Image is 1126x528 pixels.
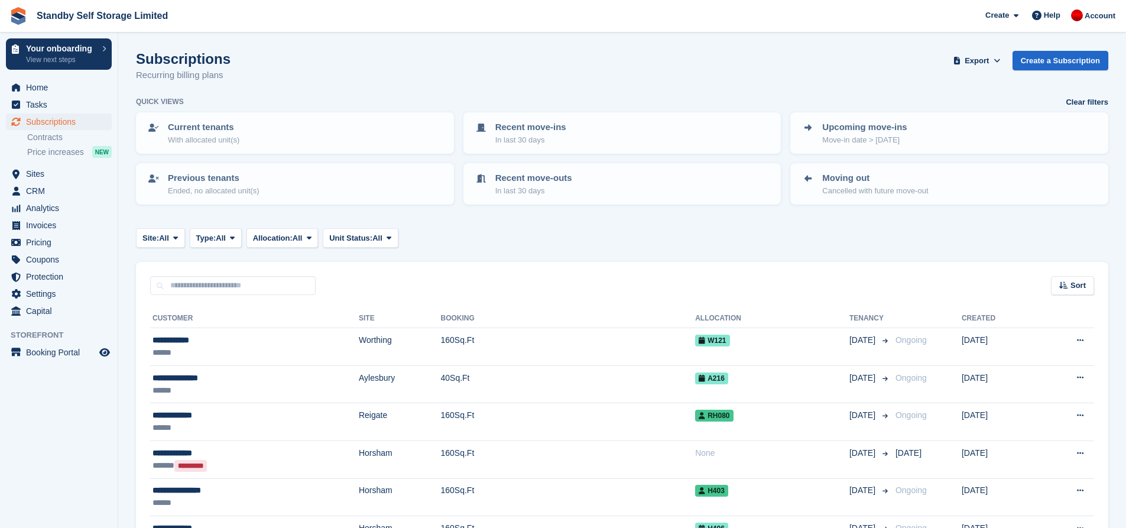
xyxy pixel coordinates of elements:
span: [DATE] [849,372,878,384]
td: Aylesbury [359,365,441,403]
a: Upcoming move-ins Move-in date > [DATE] [791,114,1107,153]
button: Allocation: All [246,228,319,248]
td: Worthing [359,328,441,366]
span: [DATE] [849,409,878,422]
p: Your onboarding [26,44,96,53]
span: [DATE] [895,448,921,458]
span: All [216,232,226,244]
h6: Quick views [136,96,184,107]
th: Allocation [695,309,849,328]
img: Aaron Winter [1071,9,1083,21]
h1: Subscriptions [136,51,231,67]
span: Tasks [26,96,97,113]
span: All [372,232,382,244]
span: Settings [26,286,97,302]
p: Current tenants [168,121,239,134]
td: [DATE] [962,478,1038,516]
p: Ended, no allocated unit(s) [168,185,259,197]
div: NEW [92,146,112,158]
span: Price increases [27,147,84,158]
button: Export [951,51,1003,70]
td: Reigate [359,403,441,441]
span: Capital [26,303,97,319]
span: [DATE] [849,447,878,459]
span: [DATE] [849,484,878,497]
span: Sort [1070,280,1086,291]
p: Recent move-ins [495,121,566,134]
span: Storefront [11,329,118,341]
span: H403 [695,485,728,497]
span: Create [985,9,1009,21]
a: menu [6,344,112,361]
td: Horsham [359,440,441,478]
span: Ongoing [895,485,927,495]
span: W121 [695,335,729,346]
td: 40Sq.Ft [440,365,695,403]
a: menu [6,200,112,216]
p: Upcoming move-ins [822,121,907,134]
p: Previous tenants [168,171,259,185]
button: Type: All [190,228,242,248]
span: Type: [196,232,216,244]
span: Help [1044,9,1060,21]
a: Current tenants With allocated unit(s) [137,114,453,153]
div: None [695,447,849,459]
a: Preview store [98,345,112,359]
a: menu [6,286,112,302]
span: Pricing [26,234,97,251]
span: Analytics [26,200,97,216]
p: Moving out [822,171,928,185]
p: Move-in date > [DATE] [822,134,907,146]
span: All [159,232,169,244]
span: Account [1085,10,1115,22]
span: Ongoing [895,373,927,383]
button: Site: All [136,228,185,248]
span: Allocation: [253,232,293,244]
a: Recent move-ins In last 30 days [465,114,780,153]
span: CRM [26,183,97,199]
th: Customer [150,309,359,328]
th: Created [962,309,1038,328]
a: menu [6,251,112,268]
a: Moving out Cancelled with future move-out [791,164,1107,203]
p: With allocated unit(s) [168,134,239,146]
p: Cancelled with future move-out [822,185,928,197]
span: Site: [142,232,159,244]
span: Protection [26,268,97,285]
a: Previous tenants Ended, no allocated unit(s) [137,164,453,203]
a: menu [6,303,112,319]
a: menu [6,96,112,113]
th: Booking [440,309,695,328]
p: In last 30 days [495,134,566,146]
td: 160Sq.Ft [440,478,695,516]
span: Coupons [26,251,97,268]
td: 160Sq.Ft [440,328,695,366]
a: Contracts [27,132,112,143]
p: Recent move-outs [495,171,572,185]
span: All [293,232,303,244]
span: Subscriptions [26,114,97,130]
a: menu [6,234,112,251]
th: Tenancy [849,309,891,328]
p: In last 30 days [495,185,572,197]
td: 160Sq.Ft [440,403,695,441]
a: Your onboarding View next steps [6,38,112,70]
span: Home [26,79,97,96]
span: Ongoing [895,410,927,420]
td: [DATE] [962,365,1038,403]
a: menu [6,79,112,96]
span: A216 [695,372,728,384]
button: Unit Status: All [323,228,398,248]
td: 160Sq.Ft [440,440,695,478]
span: Unit Status: [329,232,372,244]
a: menu [6,268,112,285]
th: Site [359,309,441,328]
a: Clear filters [1066,96,1108,108]
a: Recent move-outs In last 30 days [465,164,780,203]
td: [DATE] [962,328,1038,366]
p: Recurring billing plans [136,69,231,82]
span: RH080 [695,410,733,422]
span: Invoices [26,217,97,234]
p: View next steps [26,54,96,65]
td: [DATE] [962,403,1038,441]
